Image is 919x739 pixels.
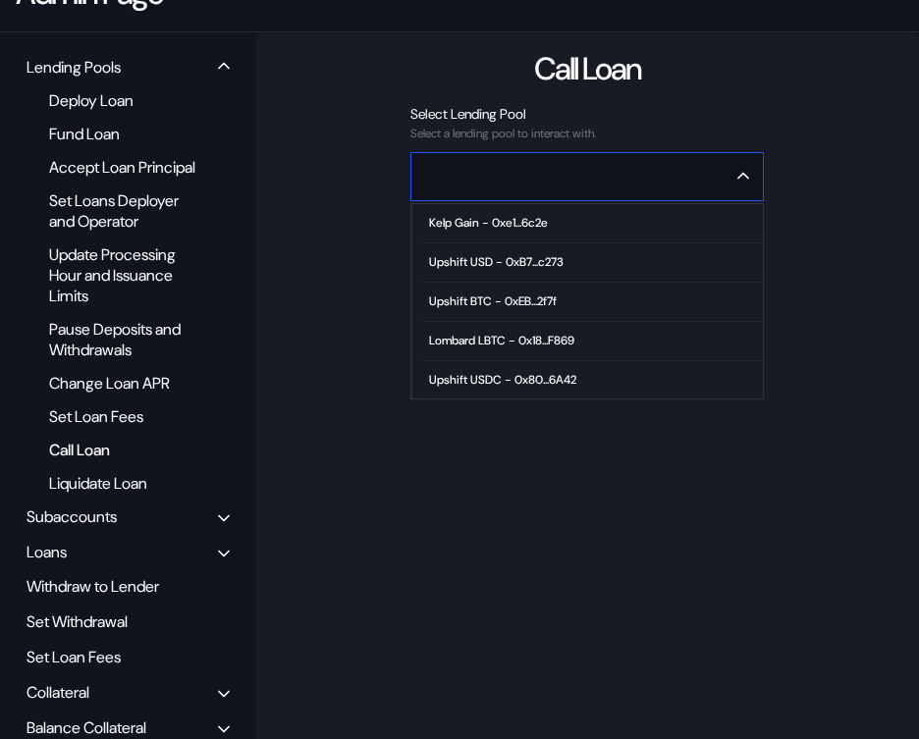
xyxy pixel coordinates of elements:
button: Upshift BTC - 0xEB...2f7f [412,283,763,322]
button: Upshift USDC - 0x80...6A42 [412,361,763,400]
div: Upshift USD - 0xB7...c273 [429,255,564,269]
div: Set Loan Fees [39,403,207,430]
div: Lombard LBTC - 0x18...F869 [429,334,574,347]
div: Subaccounts [27,506,117,527]
div: Change Loan APR [39,370,207,396]
div: Lending Pools [27,57,121,78]
button: Upshift USD - 0xB7...c273 [412,243,763,283]
div: Fund Loan [39,121,207,147]
div: Liquidate Loan [39,470,207,497]
div: Deploy Loan [39,87,207,114]
div: Balance Collateral [27,717,146,738]
button: Close menu [410,152,764,201]
div: Set Loan Fees [20,642,237,672]
div: Call Loan [39,437,207,463]
div: Collateral [27,682,89,703]
div: Set Withdrawal [20,607,237,637]
div: Kelp Gain - 0xe1...6c2e [429,216,548,230]
div: Set Loans Deployer and Operator [39,187,207,235]
div: Select a lending pool to interact with. [410,127,764,140]
button: Kelp Gain - 0xe1...6c2e [412,204,763,243]
button: Lombard LBTC - 0x18...F869 [412,322,763,361]
div: Loans [27,542,67,562]
div: Withdraw to Lender [20,571,237,602]
div: Upshift USDC - 0x80...6A42 [429,373,576,387]
div: Update Processing Hour and Issuance Limits [39,241,207,309]
div: Select Lending Pool [410,105,764,123]
div: Pause Deposits and Withdrawals [39,316,207,363]
div: Call Loan [534,48,641,89]
div: Accept Loan Principal [39,154,207,181]
div: Upshift BTC - 0xEB...2f7f [429,294,557,308]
